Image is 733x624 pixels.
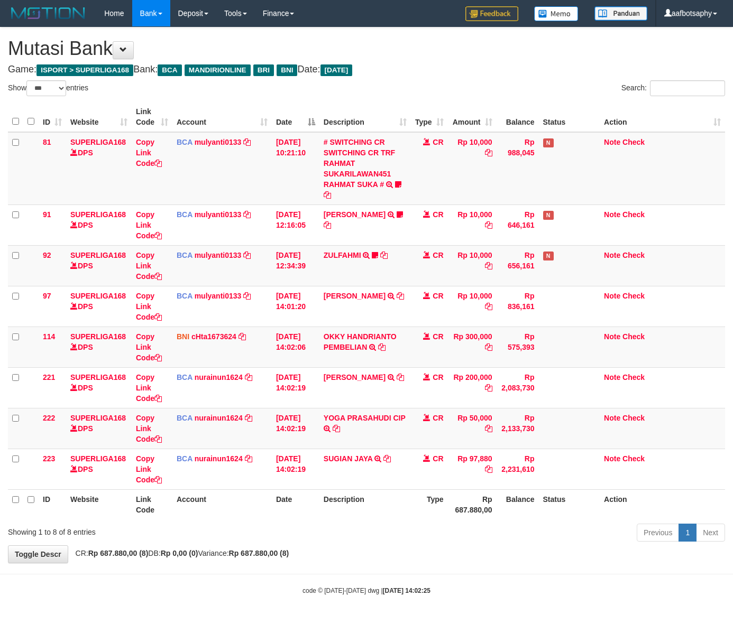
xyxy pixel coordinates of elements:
[397,373,404,381] a: Copy SYAHRIL EFENDI to clipboard
[433,373,443,381] span: CR
[448,132,497,205] td: Rp 10,000
[622,454,645,463] a: Check
[43,454,55,463] span: 223
[177,210,193,219] span: BCA
[497,132,539,205] td: Rp 988,045
[43,210,51,219] span: 91
[136,373,162,403] a: Copy Link Code
[324,454,373,463] a: SUGIAN JAYA
[245,414,252,422] a: Copy nurainun1624 to clipboard
[604,373,620,381] a: Note
[319,102,411,132] th: Description: activate to sort column ascending
[272,327,319,367] td: [DATE] 14:02:06
[600,102,725,132] th: Action: activate to sort column ascending
[543,252,554,260] span: Has Note
[448,102,497,132] th: Amount: activate to sort column ascending
[272,132,319,205] td: [DATE] 10:21:10
[177,414,193,422] span: BCA
[433,332,443,341] span: CR
[172,489,272,519] th: Account
[8,38,725,59] h1: Mutasi Bank
[622,373,645,381] a: Check
[497,102,539,132] th: Balance
[253,64,274,76] span: BRI
[604,138,620,146] a: Note
[411,102,448,132] th: Type: activate to sort column ascending
[66,489,132,519] th: Website
[272,449,319,489] td: [DATE] 14:02:19
[39,102,66,132] th: ID: activate to sort column ascending
[39,489,66,519] th: ID
[43,138,51,146] span: 81
[621,80,725,96] label: Search:
[622,210,645,219] a: Check
[243,251,251,259] a: Copy mulyanti0133 to clipboard
[604,414,620,422] a: Note
[66,327,132,367] td: DPS
[497,286,539,327] td: Rp 836,161
[604,454,620,463] a: Note
[324,221,331,229] a: Copy RIYO RAHMAN to clipboard
[383,587,430,594] strong: [DATE] 14:02:25
[637,524,679,542] a: Previous
[70,414,126,422] a: SUPERLIGA168
[622,414,645,422] a: Check
[272,245,319,286] td: [DATE] 12:34:39
[272,204,319,245] td: [DATE] 12:16:05
[485,148,492,157] a: Copy Rp 10,000 to clipboard
[195,251,242,259] a: mulyanti0133
[324,138,395,189] a: # SWITCHING CR SWITCHING CR TRF RAHMAT SUKARILAWAN451 RAHMAT SUKA #
[177,251,193,259] span: BCA
[191,332,236,341] a: cHta1673624
[161,549,198,557] strong: Rp 0,00 (0)
[485,465,492,473] a: Copy Rp 97,880 to clipboard
[195,454,243,463] a: nurainun1624
[272,408,319,449] td: [DATE] 14:02:19
[604,292,620,300] a: Note
[485,302,492,311] a: Copy Rp 10,000 to clipboard
[497,367,539,408] td: Rp 2,083,730
[380,251,388,259] a: Copy ZULFAHMI to clipboard
[465,6,518,21] img: Feedback.jpg
[433,414,443,422] span: CR
[324,292,386,300] a: [PERSON_NAME]
[272,102,319,132] th: Date: activate to sort column descending
[177,373,193,381] span: BCA
[622,332,645,341] a: Check
[70,292,126,300] a: SUPERLIGA168
[243,138,251,146] a: Copy mulyanti0133 to clipboard
[43,292,51,300] span: 97
[70,454,126,463] a: SUPERLIGA168
[70,138,126,146] a: SUPERLIGA168
[497,489,539,519] th: Balance
[696,524,725,542] a: Next
[383,454,391,463] a: Copy SUGIAN JAYA to clipboard
[448,489,497,519] th: Rp 687.880,00
[485,262,492,270] a: Copy Rp 10,000 to clipboard
[43,373,55,381] span: 221
[43,332,55,341] span: 114
[433,454,443,463] span: CR
[229,549,289,557] strong: Rp 687.880,00 (8)
[8,64,725,75] h4: Game: Bank: Date:
[324,251,361,259] a: ZULFAHMI
[397,292,404,300] a: Copy ARIEF ROCHIM SYAMS to clipboard
[177,454,193,463] span: BCA
[411,489,448,519] th: Type
[534,6,579,21] img: Button%20Memo.svg
[272,367,319,408] td: [DATE] 14:02:19
[600,489,725,519] th: Action
[539,102,600,132] th: Status
[66,245,132,286] td: DPS
[132,489,172,519] th: Link Code
[594,6,647,21] img: panduan.png
[543,211,554,220] span: Has Note
[324,210,386,219] a: [PERSON_NAME]
[66,132,132,205] td: DPS
[43,251,51,259] span: 92
[43,414,55,422] span: 222
[433,138,443,146] span: CR
[8,5,88,21] img: MOTION_logo.png
[448,408,497,449] td: Rp 50,000
[8,545,68,563] a: Toggle Descr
